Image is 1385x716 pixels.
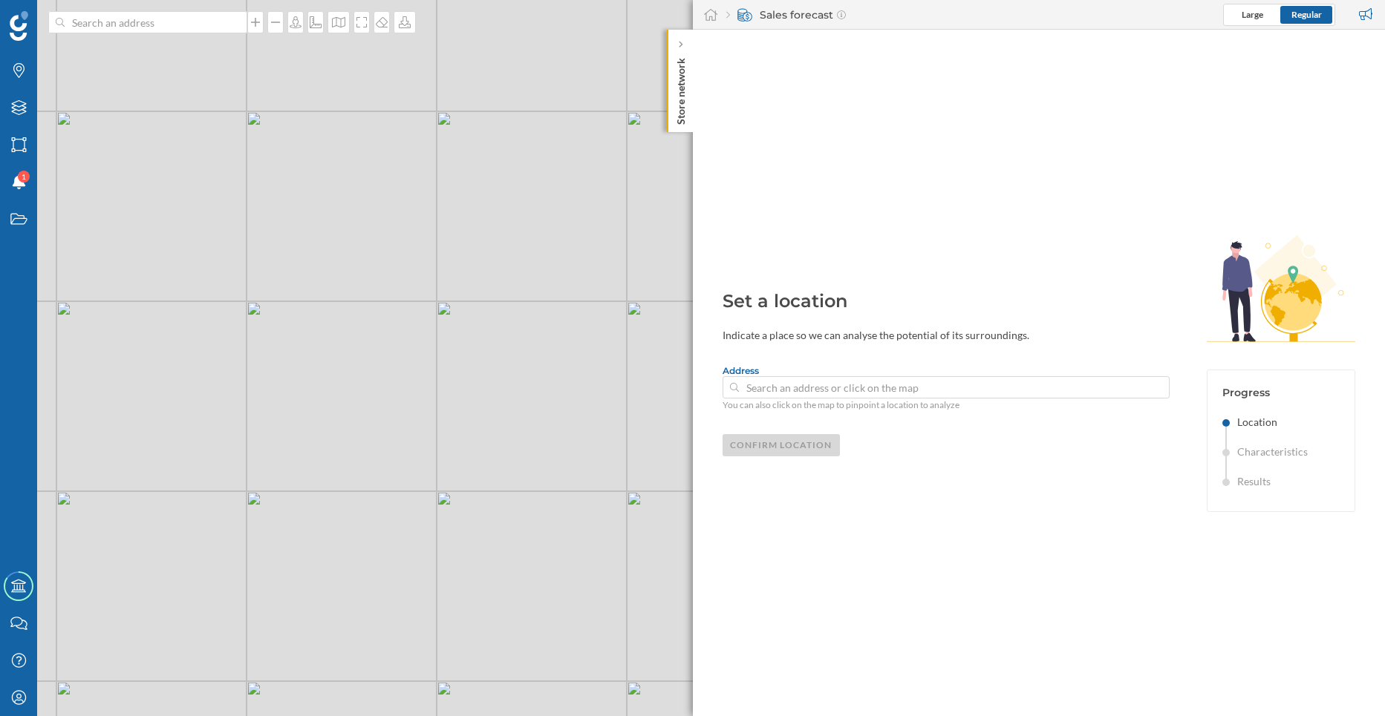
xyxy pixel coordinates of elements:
[723,398,959,412] p: You can also click on the map to pinpoint a location to analyze
[1222,474,1340,489] li: Results
[22,169,26,184] span: 1
[1291,9,1322,20] span: Regular
[723,365,759,376] h3: Address
[726,7,846,22] div: Sales forecast
[10,11,28,41] img: Geoblink Logo
[1222,415,1340,430] li: Location
[1222,385,1340,400] div: Progress
[29,10,79,24] span: Support
[673,52,688,125] p: Store network
[1222,444,1340,459] li: Characteristics
[723,328,1170,343] p: Indicate a place so we can analyse the potential of its surroundings.
[723,289,1170,313] h2: Set a location
[1242,9,1263,20] span: Large
[737,7,752,22] img: sales-forecast.svg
